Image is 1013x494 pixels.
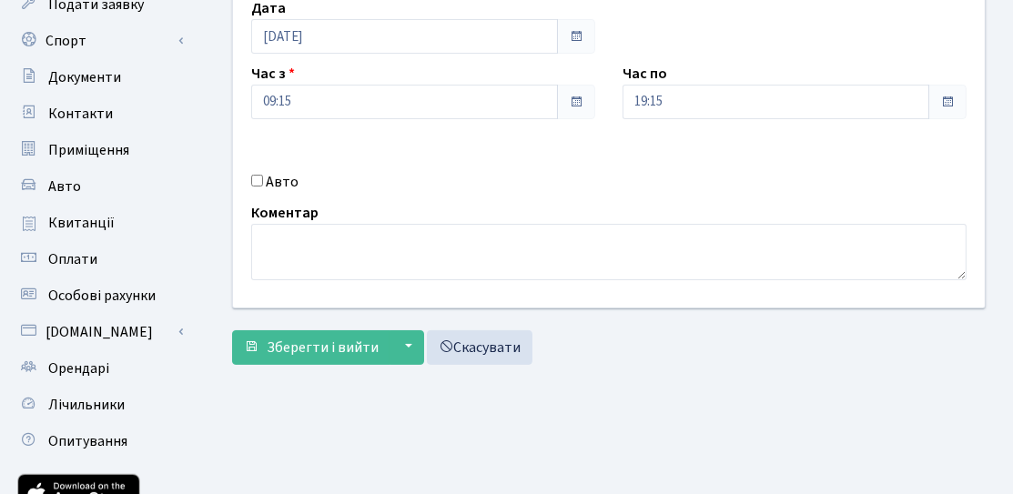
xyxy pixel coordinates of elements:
span: Оплати [48,249,97,269]
span: Документи [48,67,121,87]
span: Квитанції [48,213,115,233]
a: Квитанції [9,205,191,241]
span: Зберегти і вийти [267,338,379,358]
a: Документи [9,59,191,96]
a: [DOMAIN_NAME] [9,314,191,350]
a: Орендарі [9,350,191,387]
span: Особові рахунки [48,286,156,306]
a: Спорт [9,23,191,59]
a: Лічильники [9,387,191,423]
span: Авто [48,176,81,197]
a: Приміщення [9,132,191,168]
a: Опитування [9,423,191,459]
span: Опитування [48,431,127,451]
label: Час по [623,63,667,85]
span: Орендарі [48,358,109,378]
a: Авто [9,168,191,205]
span: Контакти [48,104,113,124]
span: Лічильники [48,395,125,415]
label: Авто [266,171,299,193]
button: Зберегти і вийти [232,330,390,365]
label: Час з [251,63,295,85]
a: Особові рахунки [9,277,191,314]
label: Коментар [251,202,319,224]
a: Скасувати [427,330,532,365]
span: Приміщення [48,140,129,160]
a: Контакти [9,96,191,132]
a: Оплати [9,241,191,277]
